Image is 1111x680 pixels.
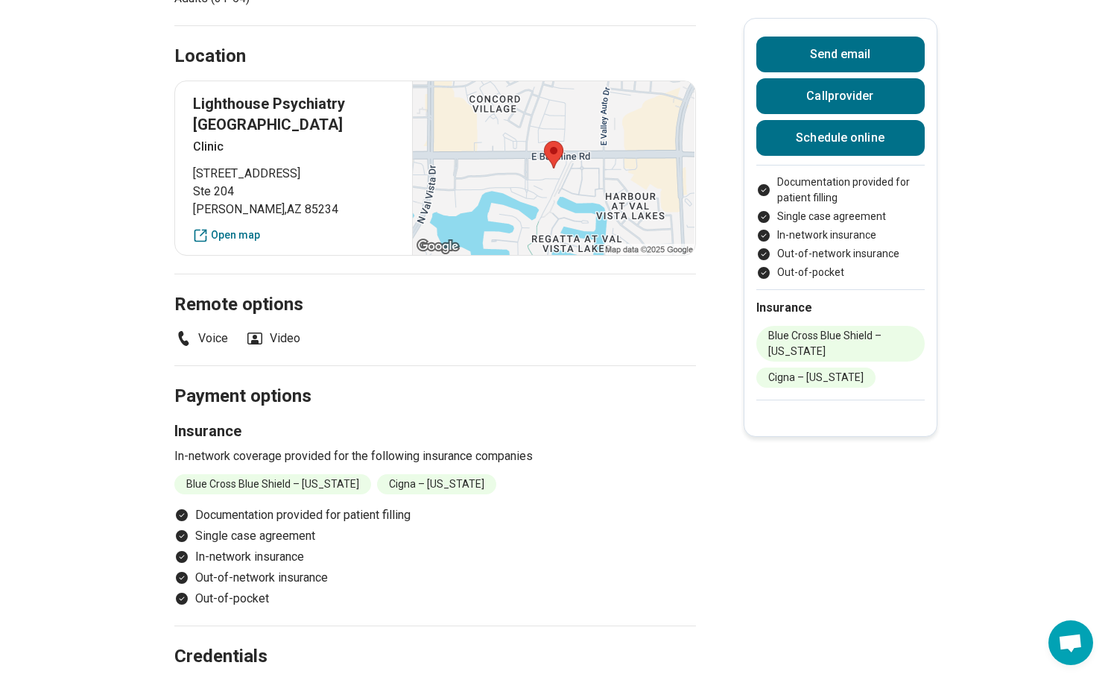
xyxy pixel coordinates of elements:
[174,527,696,545] li: Single case agreement
[756,326,925,362] li: Blue Cross Blue Shield – [US_STATE]
[193,165,395,183] span: [STREET_ADDRESS]
[174,447,696,465] p: In-network coverage provided for the following insurance companies
[756,120,925,156] a: Schedule online
[756,368,876,388] li: Cigna – [US_STATE]
[174,474,371,494] li: Blue Cross Blue Shield – [US_STATE]
[756,37,925,72] button: Send email
[193,183,395,201] span: Ste 204
[193,93,395,135] p: Lighthouse Psychiatry [GEOGRAPHIC_DATA]
[174,569,696,587] li: Out-of-network insurance
[756,227,925,243] li: In-network insurance
[756,174,925,206] li: Documentation provided for patient filling
[193,138,395,156] p: Clinic
[174,590,696,608] li: Out-of-pocket
[193,227,395,243] a: Open map
[756,246,925,262] li: Out-of-network insurance
[756,299,925,317] h2: Insurance
[756,265,925,280] li: Out-of-pocket
[174,348,696,409] h2: Payment options
[246,330,300,347] li: Video
[174,506,696,524] li: Documentation provided for patient filling
[377,474,496,494] li: Cigna – [US_STATE]
[174,44,246,69] h2: Location
[756,78,925,114] button: Callprovider
[193,201,395,218] span: [PERSON_NAME] , AZ 85234
[174,330,228,347] li: Voice
[174,608,696,670] h2: Credentials
[756,174,925,280] ul: Payment options
[174,421,696,441] h3: Insurance
[174,506,696,608] ul: Payment options
[174,256,696,318] h2: Remote options
[1048,620,1093,665] div: Open chat
[756,209,925,224] li: Single case agreement
[174,548,696,566] li: In-network insurance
